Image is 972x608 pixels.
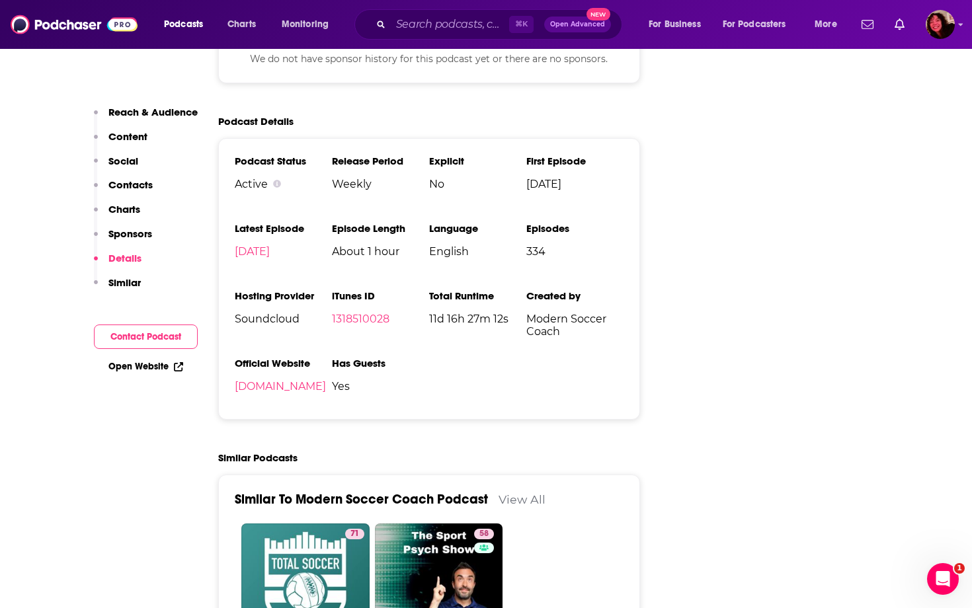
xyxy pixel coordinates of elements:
span: About 1 hour [332,245,429,258]
button: Reach & Audience [94,106,198,130]
h3: Explicit [429,155,526,167]
p: Content [108,130,147,143]
button: open menu [272,14,346,35]
p: Details [108,252,142,264]
h3: Episode Length [332,222,429,235]
span: 58 [479,527,489,541]
h3: Episodes [526,222,624,235]
span: [DATE] [526,178,624,190]
div: Search podcasts, credits, & more... [367,9,635,40]
a: 58 [474,529,494,539]
span: 334 [526,245,624,258]
span: 1 [954,563,965,574]
button: Similar [94,276,141,301]
button: Contacts [94,178,153,203]
h2: Similar Podcasts [218,451,298,464]
button: Contact Podcast [94,324,198,349]
span: 71 [350,527,359,541]
div: Active [235,178,332,190]
h3: Created by [526,289,624,302]
button: Open AdvancedNew [544,17,611,32]
span: More [815,15,837,34]
button: open menu [714,14,805,35]
span: Modern Soccer Coach [526,313,624,338]
h2: Podcast Details [218,115,294,128]
span: For Business [649,15,701,34]
span: No [429,178,526,190]
img: Podchaser - Follow, Share and Rate Podcasts [11,12,138,37]
h3: First Episode [526,155,624,167]
p: Charts [108,203,140,215]
span: Yes [332,380,429,393]
a: Similar To Modern Soccer Coach Podcast [235,491,488,508]
h3: Latest Episode [235,222,332,235]
p: Contacts [108,178,153,191]
button: Details [94,252,142,276]
span: Weekly [332,178,429,190]
span: New [587,8,610,20]
h3: Language [429,222,526,235]
h3: Official Website [235,357,332,369]
a: 71 [345,529,364,539]
span: Monitoring [282,15,329,34]
a: [DATE] [235,245,270,258]
a: View All [499,492,546,506]
span: 11d 16h 27m 12s [429,313,526,325]
span: ⌘ K [509,16,534,33]
input: Search podcasts, credits, & more... [391,14,509,35]
button: open menu [805,14,854,35]
button: Charts [94,203,140,227]
h3: iTunes ID [332,289,429,302]
h3: Has Guests [332,357,429,369]
p: Social [108,155,138,167]
span: Open Advanced [550,21,605,28]
span: Charts [227,15,256,34]
a: Charts [219,14,264,35]
button: Show profile menu [926,10,955,39]
h3: Podcast Status [235,155,332,167]
h3: Total Runtime [429,289,526,302]
a: 1318510028 [332,313,389,325]
a: Show notifications dropdown [889,13,910,36]
h3: Release Period [332,155,429,167]
span: Logged in as Kathryn-Musilek [926,10,955,39]
p: Reach & Audience [108,106,198,118]
p: We do not have sponsor history for this podcast yet or there are no sponsors. [235,52,624,66]
span: Podcasts [164,15,203,34]
p: Sponsors [108,227,152,240]
button: Content [94,130,147,155]
span: Soundcloud [235,313,332,325]
a: Open Website [108,361,183,372]
iframe: Intercom live chat [927,563,959,595]
button: open menu [155,14,220,35]
a: Show notifications dropdown [856,13,879,36]
button: Sponsors [94,227,152,252]
span: For Podcasters [723,15,786,34]
h3: Hosting Provider [235,289,332,302]
p: Similar [108,276,141,289]
button: open menu [639,14,717,35]
span: English [429,245,526,258]
button: Social [94,155,138,179]
img: User Profile [926,10,955,39]
a: [DOMAIN_NAME] [235,380,326,393]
